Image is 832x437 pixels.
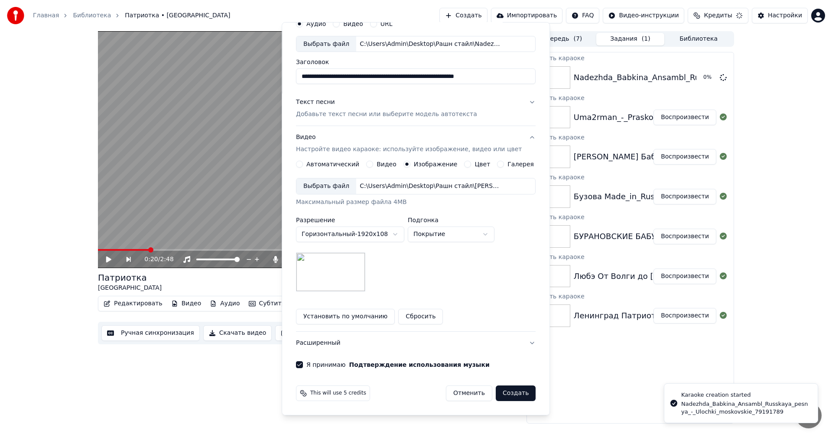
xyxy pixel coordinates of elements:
label: Аудио [306,20,326,26]
label: Заголовок [296,59,536,65]
div: ВидеоНастройте видео караоке: используйте изображение, видео или цвет [296,161,536,331]
div: Текст песни [296,98,335,107]
div: Максимальный размер файла 4MB [296,198,536,207]
button: Расширенный [296,332,536,354]
button: Установить по умолчанию [296,309,395,324]
label: URL [380,20,393,26]
label: Видео [377,161,396,167]
p: Добавьте текст песни или выберите модель автотекста [296,110,477,119]
label: Изображение [414,161,458,167]
div: C:\Users\Admin\Desktop\Рашн стайл\[PERSON_NAME] УЛОЧКИ МОСКОВСКИЕ.png [356,182,504,191]
div: C:\Users\Admin\Desktop\Рашн стайл\Nadezhda_Babkina_Ansambl_Russkaya_pesnya_-_Ulochki_moskovskie_7... [356,39,504,48]
button: Я принимаю [349,362,490,368]
button: Отменить [446,385,492,401]
div: Видео [296,133,522,154]
label: Цвет [475,161,491,167]
button: Текст песниДобавьте текст песни или выберите модель автотекста [296,91,536,126]
label: Подгонка [408,217,494,223]
label: Я принимаю [306,362,490,368]
p: Настройте видео караоке: используйте изображение, видео или цвет [296,145,522,154]
div: Выбрать файл [296,178,356,194]
span: This will use 5 credits [310,390,366,397]
button: ВидеоНастройте видео караоке: используйте изображение, видео или цвет [296,126,536,161]
label: Разрешение [296,217,404,223]
label: Галерея [508,161,534,167]
div: Выбрать файл [296,36,356,52]
label: Видео [343,20,363,26]
label: Автоматический [306,161,359,167]
button: Создать [496,385,536,401]
button: Сбросить [399,309,443,324]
